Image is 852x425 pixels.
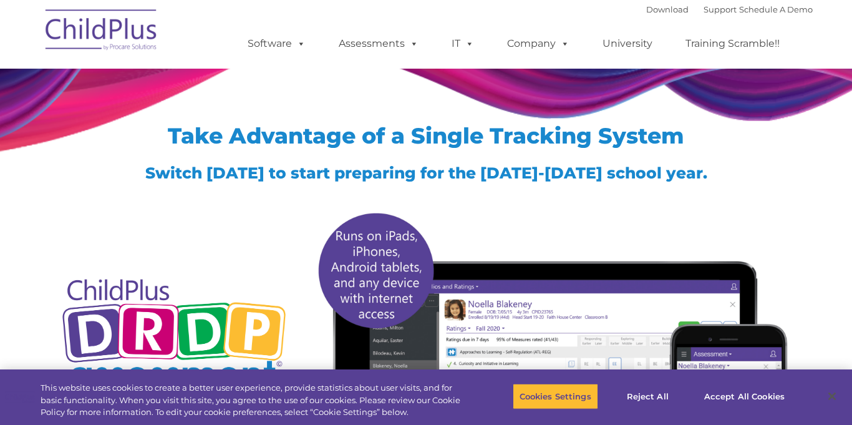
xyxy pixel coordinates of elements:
button: Reject All [609,383,687,409]
a: Software [235,31,318,56]
a: Download [646,4,689,14]
div: This website uses cookies to create a better user experience, provide statistics about user visit... [41,382,468,419]
button: Cookies Settings [513,383,598,409]
a: Company [495,31,582,56]
a: Assessments [326,31,431,56]
span: Take Advantage of a Single Tracking System [168,122,684,149]
a: Support [704,4,737,14]
img: Copyright - DRDP Logo [58,265,291,407]
a: IT [439,31,487,56]
button: Accept All Cookies [697,383,791,409]
a: University [590,31,665,56]
a: Schedule A Demo [739,4,813,14]
font: | [646,4,813,14]
a: Training Scramble!! [673,31,792,56]
button: Close [818,383,846,410]
img: ChildPlus by Procare Solutions [39,1,164,63]
span: Switch [DATE] to start preparing for the [DATE]-[DATE] school year. [145,164,707,182]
